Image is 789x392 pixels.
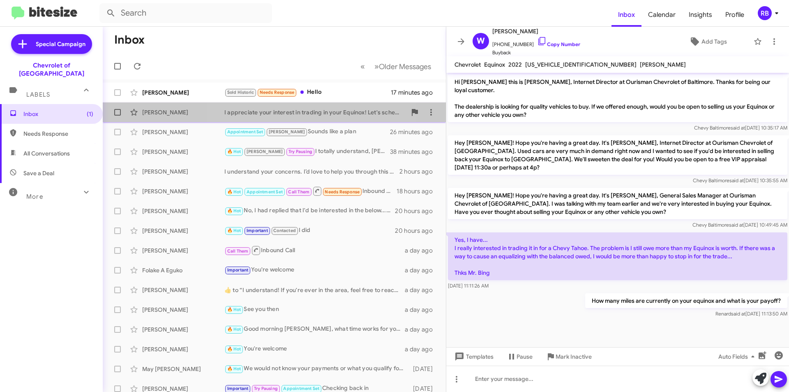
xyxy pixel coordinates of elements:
[729,222,743,228] span: said at
[224,325,405,334] div: Good morning [PERSON_NAME], what time works for you to stop by [DATE]?
[556,349,592,364] span: Mark Inactive
[453,349,494,364] span: Templates
[391,88,439,97] div: 17 minutes ago
[227,90,254,95] span: Sold Historic
[224,108,406,116] div: I appreciate your interest in trading in your Equinox! Let's schedule an appointment for an appra...
[399,167,439,176] div: 2 hours ago
[224,305,405,314] div: See you then
[454,61,481,68] span: Chevrolet
[142,128,224,136] div: [PERSON_NAME]
[26,193,43,200] span: More
[731,311,745,317] span: said at
[731,125,745,131] span: said at
[405,345,439,353] div: a day ago
[224,265,405,275] div: You're welcome
[356,58,436,75] nav: Page navigation example
[355,58,370,75] button: Previous
[224,206,395,216] div: No, I had replied that I'd be interested in the below.... After talking more with my husband I'd ...
[641,3,682,27] a: Calendar
[142,325,224,334] div: [PERSON_NAME]
[682,3,719,27] a: Insights
[374,61,379,72] span: »
[409,365,439,373] div: [DATE]
[142,167,224,176] div: [PERSON_NAME]
[719,3,751,27] a: Profile
[23,130,93,138] span: Needs Response
[227,189,241,195] span: 🔥 Hot
[269,129,305,135] span: [PERSON_NAME]
[718,349,758,364] span: Auto Fields
[142,246,224,255] div: [PERSON_NAME]
[87,110,93,118] span: (1)
[585,293,787,308] p: How many miles are currently on your equinox and what is your payoff?
[99,3,272,23] input: Search
[227,149,241,154] span: 🔥 Hot
[224,364,409,373] div: We would not know your payments or what you qualify for until you complete a credit application. ...
[325,189,360,195] span: Needs Response
[448,283,489,289] span: [DATE] 11:11:26 AM
[247,228,268,233] span: Important
[142,108,224,116] div: [PERSON_NAME]
[492,26,580,36] span: [PERSON_NAME]
[142,286,224,294] div: [PERSON_NAME]
[227,267,249,273] span: Important
[395,207,439,215] div: 20 hours ago
[36,40,85,48] span: Special Campaign
[224,147,390,156] div: I totally understand, [PERSON_NAME]. Just let us know when you're ready to move forward with the ...
[712,349,764,364] button: Auto Fields
[142,148,224,156] div: [PERSON_NAME]
[11,34,92,54] a: Special Campaign
[477,35,485,48] span: W
[227,307,241,312] span: 🔥 Hot
[142,306,224,314] div: [PERSON_NAME]
[525,61,637,68] span: [US_VEHICLE_IDENTIFICATION_NUMBER]
[114,33,145,46] h1: Inbox
[405,266,439,274] div: a day ago
[539,349,598,364] button: Mark Inactive
[227,386,249,391] span: Important
[405,286,439,294] div: a day ago
[227,366,241,371] span: 🔥 Hot
[224,245,405,255] div: Inbound Call
[640,61,686,68] span: [PERSON_NAME]
[23,149,70,158] span: All Conversations
[23,169,54,177] span: Save a Deal
[224,167,399,176] div: I understand your concerns. I’d love to help you through this and discuss the potential for selli...
[224,127,390,137] div: Sounds like a plan
[273,228,296,233] span: Contacted
[390,148,439,156] div: 38 minutes ago
[142,227,224,235] div: [PERSON_NAME]
[260,90,295,95] span: Needs Response
[758,6,772,20] div: RB
[692,222,787,228] span: Chevy Baltimore [DATE] 10:49:45 AM
[369,58,436,75] button: Next
[448,232,787,280] p: Yes, I have... I really interested in trading it in for a Chevy Tahoe. The problem is I still owe...
[227,346,241,352] span: 🔥 Hot
[611,3,641,27] span: Inbox
[227,129,263,135] span: Appointment Set
[142,266,224,274] div: Folake A Eguko
[448,135,787,175] p: Hey [PERSON_NAME]! Hope you're having a great day. It's [PERSON_NAME], Internet Director at Ouris...
[283,386,319,391] span: Appointment Set
[397,187,439,195] div: 18 hours ago
[405,246,439,255] div: a day ago
[395,227,439,235] div: 20 hours ago
[227,228,241,233] span: 🔥 Hot
[492,49,580,57] span: Buyback
[701,34,727,49] span: Add Tags
[448,74,787,122] p: Hi [PERSON_NAME] this is [PERSON_NAME], Internet Director at Ourisman Chevrolet of Baltimore. Tha...
[751,6,780,20] button: RB
[405,306,439,314] div: a day ago
[224,344,405,354] div: You're welcome
[508,61,522,68] span: 2022
[224,226,395,235] div: I did
[224,186,397,196] div: Inbound Call
[390,128,439,136] div: 26 minutes ago
[227,208,241,213] span: 🔥 Hot
[405,325,439,334] div: a day ago
[694,125,787,131] span: Chevy Baltimore [DATE] 10:35:17 AM
[448,188,787,219] p: Hey [PERSON_NAME]! Hope you're having a great day. It's [PERSON_NAME], General Sales Manager at O...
